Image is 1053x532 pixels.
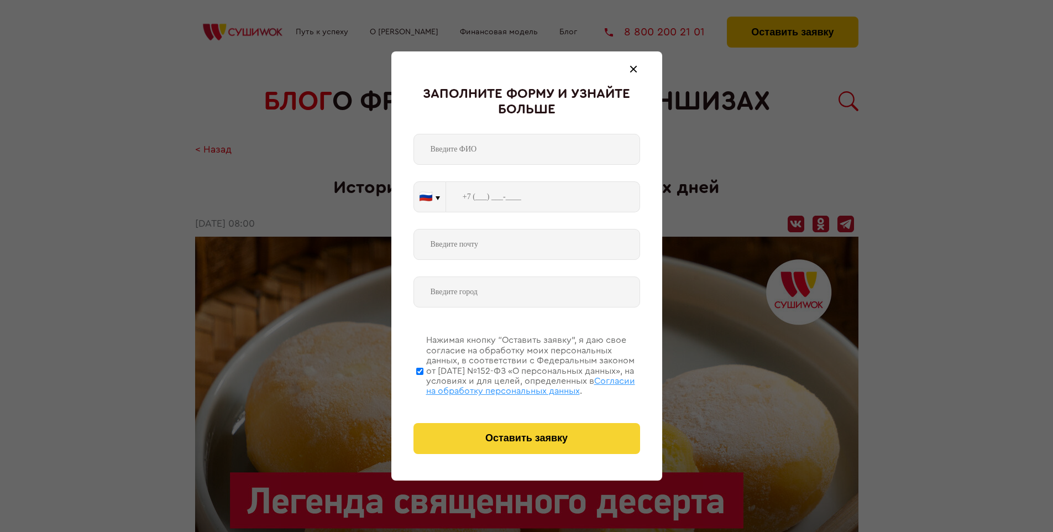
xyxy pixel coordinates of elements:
[426,377,635,395] span: Согласии на обработку персональных данных
[413,423,640,454] button: Оставить заявку
[413,87,640,117] div: Заполните форму и узнайте больше
[413,134,640,165] input: Введите ФИО
[413,277,640,307] input: Введите город
[446,181,640,212] input: +7 (___) ___-____
[426,335,640,396] div: Нажимая кнопку “Оставить заявку”, я даю свое согласие на обработку моих персональных данных, в со...
[413,229,640,260] input: Введите почту
[414,182,446,212] button: 🇷🇺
